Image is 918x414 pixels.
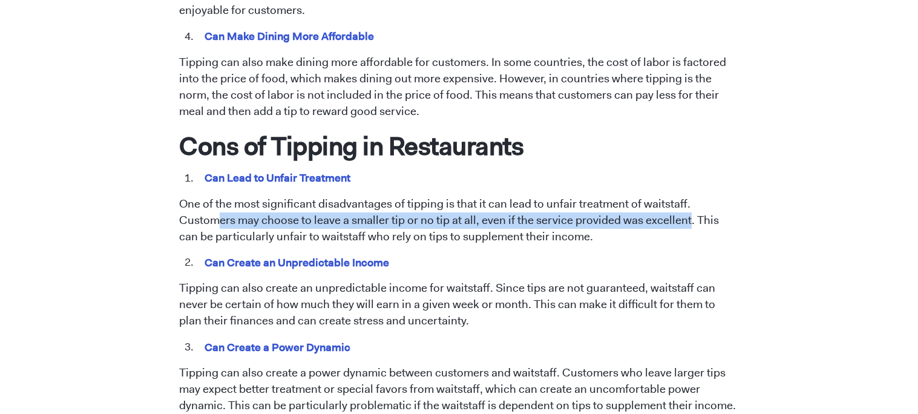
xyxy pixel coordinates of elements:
h1: Cons of Tipping in Restaurants [179,130,739,162]
mark: Can Create a Power Dynamic [202,338,352,356]
p: Tipping can also create a power dynamic between customers and waitstaff. Customers who leave larg... [179,365,739,414]
p: One of the most significant disadvantages of tipping is that it can lead to unfair treatment of w... [179,196,739,245]
p: Tipping can also create an unpredictable income for waitstaff. Since tips are not guaranteed, wai... [179,280,739,329]
p: Tipping can also make dining more affordable for customers. In some countries, the cost of labor ... [179,54,739,120]
mark: Can Make Dining More Affordable [202,27,376,45]
mark: Can Lead to Unfair Treatment [202,168,352,187]
mark: Can Create an Unpredictable Income [202,253,391,272]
